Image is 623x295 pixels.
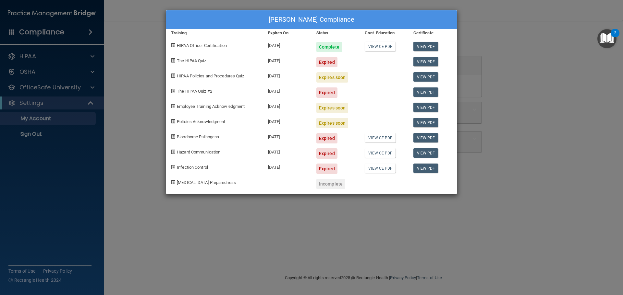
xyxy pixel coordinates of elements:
[316,148,337,159] div: Expired
[177,74,244,78] span: HIPAA Policies and Procedures Quiz
[311,29,360,37] div: Status
[316,179,345,189] div: Incomplete
[365,42,396,51] a: View CE PDF
[316,164,337,174] div: Expired
[177,134,219,139] span: Bloodborne Pathogens
[413,118,438,127] a: View PDF
[413,42,438,51] a: View PDF
[316,57,337,67] div: Expired
[263,29,311,37] div: Expires On
[263,37,311,52] div: [DATE]
[263,143,311,159] div: [DATE]
[413,72,438,82] a: View PDF
[263,128,311,143] div: [DATE]
[263,67,311,83] div: [DATE]
[597,29,617,48] button: Open Resource Center, 2 new notifications
[365,164,396,173] a: View CE PDF
[177,150,220,154] span: Hazard Communication
[413,87,438,97] a: View PDF
[413,103,438,112] a: View PDF
[316,72,348,83] div: Expires soon
[413,133,438,142] a: View PDF
[316,118,348,128] div: Expires soon
[177,43,227,48] span: HIPAA Officer Certification
[263,113,311,128] div: [DATE]
[413,164,438,173] a: View PDF
[614,33,616,41] div: 2
[263,159,311,174] div: [DATE]
[177,104,245,109] span: Employee Training Acknowledgment
[177,119,225,124] span: Policies Acknowledgment
[263,52,311,67] div: [DATE]
[365,148,396,158] a: View CE PDF
[263,98,311,113] div: [DATE]
[316,42,342,52] div: Complete
[263,83,311,98] div: [DATE]
[409,29,457,37] div: Certificate
[177,165,208,170] span: Infection Control
[316,133,337,143] div: Expired
[177,89,212,94] span: The HIPAA Quiz #2
[177,180,236,185] span: [MEDICAL_DATA] Preparedness
[413,148,438,158] a: View PDF
[177,58,206,63] span: The HIPAA Quiz
[365,133,396,142] a: View CE PDF
[316,103,348,113] div: Expires soon
[166,10,457,29] div: [PERSON_NAME] Compliance
[413,57,438,66] a: View PDF
[360,29,408,37] div: Cont. Education
[166,29,263,37] div: Training
[316,87,337,98] div: Expired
